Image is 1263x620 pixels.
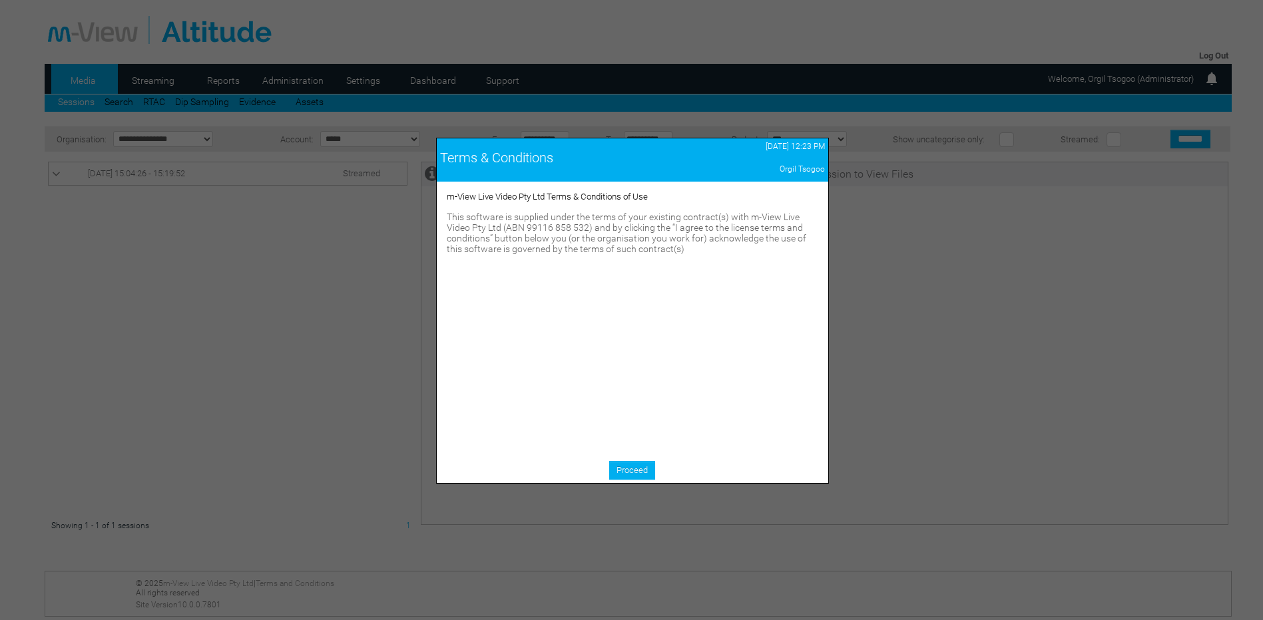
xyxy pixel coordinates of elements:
[689,161,828,177] td: Orgil Tsogoo
[447,192,648,202] span: m-View Live Video Pty Ltd Terms & Conditions of Use
[447,212,806,254] span: This software is supplied under the terms of your existing contract(s) with m-View Live Video Pty...
[440,150,686,166] div: Terms & Conditions
[609,461,655,480] a: Proceed
[1204,71,1220,86] img: bell24.png
[689,138,828,154] td: [DATE] 12:23 PM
